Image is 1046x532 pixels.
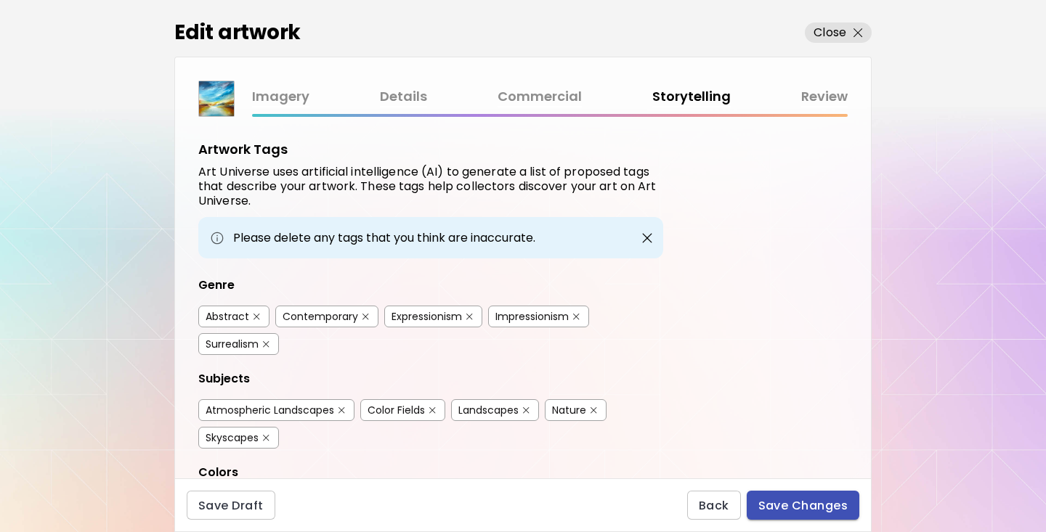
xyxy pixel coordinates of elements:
[210,231,224,245] img: info
[251,311,262,322] button: delete
[427,405,438,416] button: delete
[687,491,741,520] button: Back
[588,405,599,416] button: delete
[464,311,475,322] button: delete
[336,405,347,416] button: delete
[261,339,272,350] button: delete
[747,491,860,520] button: Save Changes
[758,498,848,513] span: Save Changes
[283,309,358,324] div: Contemporary
[198,463,663,481] div: Colors
[523,407,530,414] img: delete
[571,311,582,322] button: delete
[187,491,275,520] button: Save Draft
[637,228,657,248] button: close-button
[198,165,663,208] h6: Art Universe uses artificial intelligence (AI) to generate a list of proposed tags that describe ...
[458,403,519,417] div: Landscapes
[498,86,582,107] a: Commercial
[263,435,269,441] img: delete
[640,231,654,245] img: close-button
[392,309,462,324] div: Expressionism
[338,407,345,414] img: delete
[261,433,272,443] button: delete
[206,309,249,324] div: Abstract
[198,369,663,388] div: Subjects
[360,311,371,322] button: delete
[198,217,663,258] div: Please delete any tags that you think are inaccurate.
[263,341,269,348] img: delete
[254,314,260,320] img: delete
[591,407,597,414] img: delete
[206,337,259,351] div: Surrealism
[495,309,569,324] div: Impressionism
[198,498,264,513] span: Save Draft
[198,276,663,294] div: Genre
[521,405,532,416] button: delete
[429,407,436,414] img: delete
[199,81,234,116] img: thumbnail
[552,403,586,417] div: Nature
[801,86,848,107] a: Review
[206,430,259,445] div: Skyscapes
[466,314,473,320] img: delete
[573,314,580,320] img: delete
[699,498,729,513] span: Back
[206,403,334,417] div: Atmospheric Landscapes
[368,403,425,417] div: Color Fields
[252,86,309,107] a: Imagery
[380,86,427,107] a: Details
[198,140,288,159] h5: Artwork Tags
[362,314,369,320] img: delete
